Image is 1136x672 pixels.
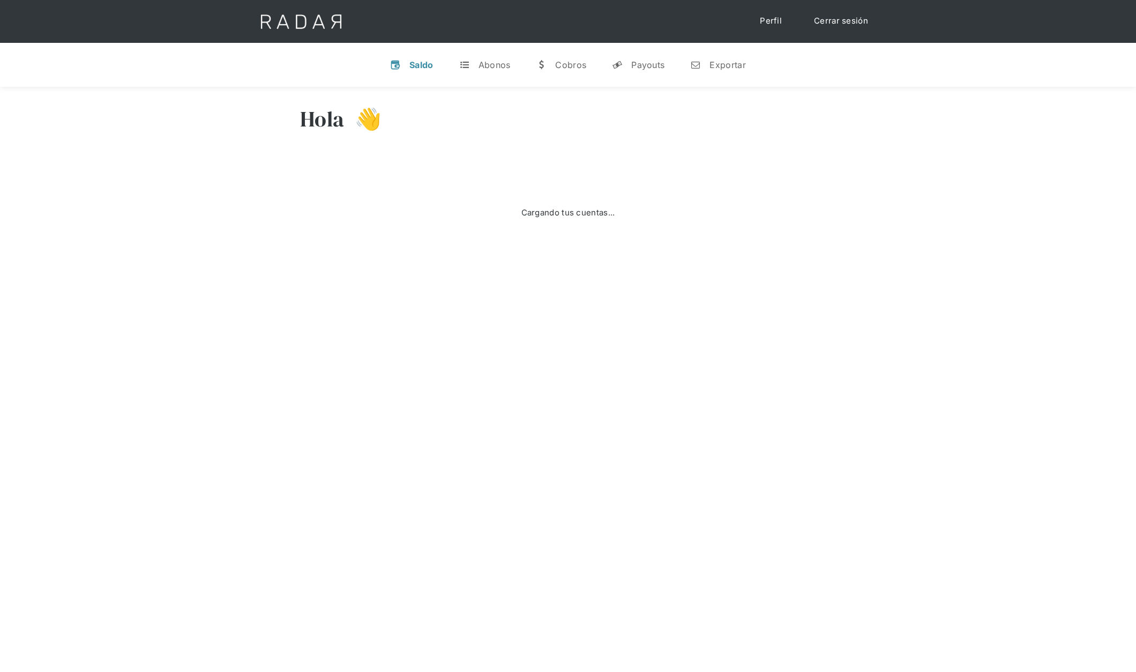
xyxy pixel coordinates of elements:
div: t [459,59,470,70]
div: Saldo [409,59,434,70]
h3: Hola [300,106,344,132]
div: Abonos [479,59,511,70]
div: n [690,59,701,70]
div: Cobros [555,59,586,70]
a: Perfil [749,11,793,32]
div: v [390,59,401,70]
div: w [536,59,547,70]
div: Cargando tus cuentas... [521,207,615,219]
div: y [612,59,623,70]
h3: 👋 [344,106,382,132]
div: Exportar [709,59,745,70]
a: Cerrar sesión [803,11,879,32]
div: Payouts [631,59,664,70]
